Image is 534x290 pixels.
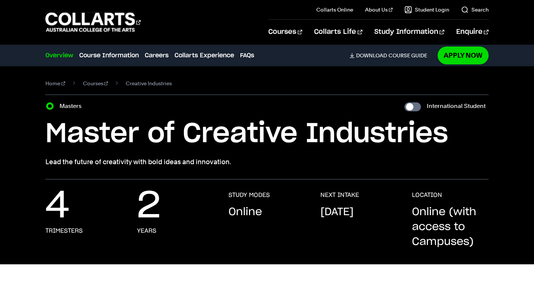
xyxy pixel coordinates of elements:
[60,101,86,111] label: Masters
[228,191,270,199] h3: STUDY MODES
[405,6,449,13] a: Student Login
[45,78,65,89] a: Home
[268,20,302,44] a: Courses
[145,51,169,60] a: Careers
[126,78,172,89] span: Creative Industries
[456,20,489,44] a: Enquire
[45,191,70,221] p: 4
[45,157,489,167] p: Lead the future of creativity with bold ideas and innovation.
[137,227,156,235] h3: Years
[45,12,141,33] div: Go to homepage
[228,205,262,220] p: Online
[175,51,234,60] a: Collarts Experience
[316,6,353,13] a: Collarts Online
[79,51,139,60] a: Course Information
[320,191,359,199] h3: NEXT INTAKE
[45,227,83,235] h3: Trimesters
[137,191,161,221] p: 2
[427,101,486,111] label: International Student
[240,51,254,60] a: FAQs
[374,20,444,44] a: Study Information
[349,52,433,59] a: DownloadCourse Guide
[320,205,354,220] p: [DATE]
[412,191,442,199] h3: LOCATION
[45,117,489,151] h1: Master of Creative Industries
[45,51,73,60] a: Overview
[438,47,489,64] a: Apply Now
[461,6,489,13] a: Search
[314,20,362,44] a: Collarts Life
[412,205,489,249] p: Online (with access to Campuses)
[356,52,387,59] span: Download
[83,78,108,89] a: Courses
[365,6,393,13] a: About Us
